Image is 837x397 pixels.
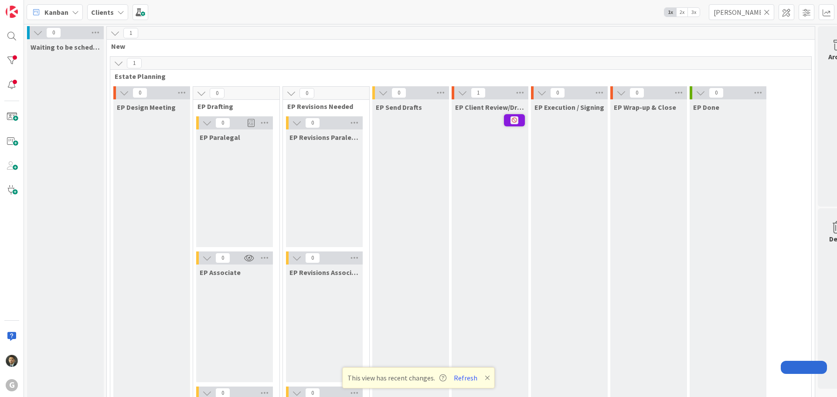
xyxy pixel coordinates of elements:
[534,103,604,112] span: EP Execution / Signing
[305,118,320,128] span: 0
[676,8,688,17] span: 2x
[550,88,565,98] span: 0
[31,43,100,51] span: Waiting to be scheduled
[46,27,61,38] span: 0
[693,103,719,112] span: EP Done
[305,253,320,263] span: 0
[200,133,240,142] span: EP Paralegal
[6,379,18,391] div: G
[289,133,359,142] span: EP Revisions Paralegal
[347,373,446,383] span: This view has recent changes.
[709,88,724,98] span: 0
[6,355,18,367] img: CG
[6,6,18,18] img: Visit kanbanzone.com
[117,103,176,112] span: EP Design Meeting
[455,103,525,112] span: EP Client Review/Draft Review Meeting
[215,253,230,263] span: 0
[451,372,480,383] button: Refresh
[44,7,68,17] span: Kanban
[471,88,486,98] span: 1
[299,88,314,98] span: 0
[123,28,138,38] span: 1
[215,118,230,128] span: 0
[629,88,644,98] span: 0
[133,88,147,98] span: 0
[376,103,422,112] span: EP Send Drafts
[111,42,804,51] span: New
[709,4,774,20] input: Quick Filter...
[91,8,114,17] b: Clients
[200,268,241,277] span: EP Associate
[197,102,269,111] span: EP Drafting
[664,8,676,17] span: 1x
[210,88,225,98] span: 0
[115,72,800,81] span: Estate Planning
[287,102,358,111] span: EP Revisions Needed
[127,58,142,68] span: 1
[614,103,676,112] span: EP Wrap-up & Close
[391,88,406,98] span: 0
[289,268,359,277] span: EP Revisions Associate
[688,8,700,17] span: 3x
